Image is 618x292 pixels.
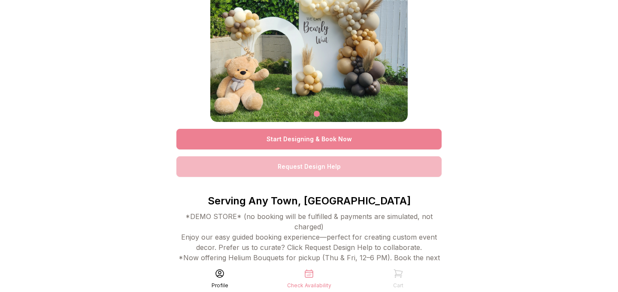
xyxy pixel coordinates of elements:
[176,156,442,177] a: Request Design Help
[176,129,442,149] a: Start Designing & Book Now
[287,282,331,289] div: Check Availability
[212,282,228,289] div: Profile
[393,282,403,289] div: Cart
[176,194,442,208] p: Serving Any Town, [GEOGRAPHIC_DATA]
